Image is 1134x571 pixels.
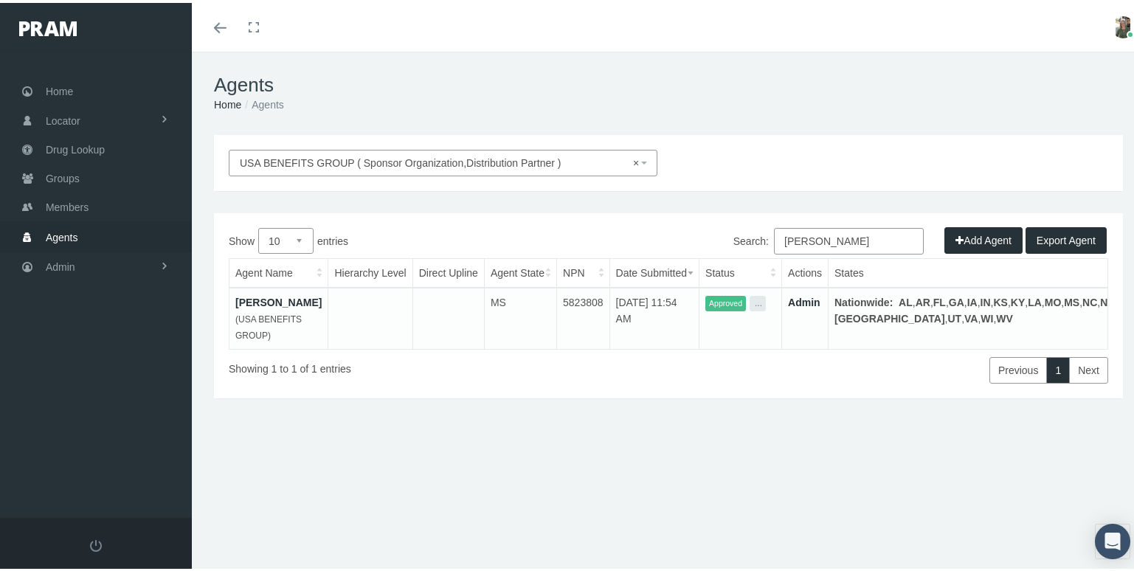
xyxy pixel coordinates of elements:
a: Home [214,96,241,108]
b: GA [949,294,964,305]
td: [DATE] 11:54 AM [609,285,699,346]
span: USA BENEFITS GROUP ( Sponsor Organization,Distribution Partner ) [240,152,637,168]
th: Agent Name: activate to sort column ascending [229,256,328,285]
span: Home [46,75,73,103]
select: Showentries [258,225,314,251]
label: Search: [733,225,924,252]
b: MS [1064,294,1079,305]
li: Agents [241,94,283,110]
b: IA [967,294,978,305]
th: Date Submitted: activate to sort column ascending [609,256,699,285]
a: 1 [1046,354,1070,381]
th: Actions [782,256,829,285]
span: Drug Lookup [46,133,105,161]
b: UT [947,310,961,322]
span: USA BENEFITS GROUP ( Sponsor Organization,Distribution Partner ) [229,147,657,173]
a: Admin [788,294,820,305]
img: S_Profile_Picture_15372.jpg [1112,13,1134,35]
a: Next [1069,354,1108,381]
button: Export Agent [1026,224,1107,251]
input: Search: [774,225,924,252]
h1: Agents [214,71,1123,94]
b: WV [996,310,1013,322]
th: Hierarchy Level [328,256,412,285]
div: Open Intercom Messenger [1095,521,1130,556]
b: MO [1045,294,1062,305]
label: Show entries [229,225,668,251]
b: NE [1100,294,1114,305]
b: LA [1028,294,1042,305]
b: AR [916,294,930,305]
a: [PERSON_NAME] [235,294,322,305]
td: MS [484,285,556,346]
button: ... [750,293,766,308]
b: IN [981,294,991,305]
td: 5823808 [557,285,610,346]
span: Groups [46,162,80,190]
b: NC [1082,294,1097,305]
b: FL [933,294,946,305]
b: AL [899,294,913,305]
span: Admin [46,250,75,278]
b: WI [981,310,993,322]
th: Agent State: activate to sort column ascending [484,256,556,285]
button: Add Agent [944,224,1023,251]
span: × [633,152,644,168]
th: Direct Upline [412,256,484,285]
span: Approved [705,293,746,308]
b: VA [964,310,978,322]
th: Status: activate to sort column ascending [699,256,782,285]
span: Locator [46,104,80,132]
img: PRAM_20_x_78.png [19,18,77,33]
b: [GEOGRAPHIC_DATA] [834,310,945,322]
b: KY [1011,294,1025,305]
b: Nationwide: [834,294,893,305]
b: KS [993,294,1007,305]
span: (USA BENEFITS GROUP) [235,311,302,338]
span: Agents [46,221,78,249]
span: Members [46,190,89,218]
a: Previous [989,354,1047,381]
th: NPN: activate to sort column ascending [557,256,610,285]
